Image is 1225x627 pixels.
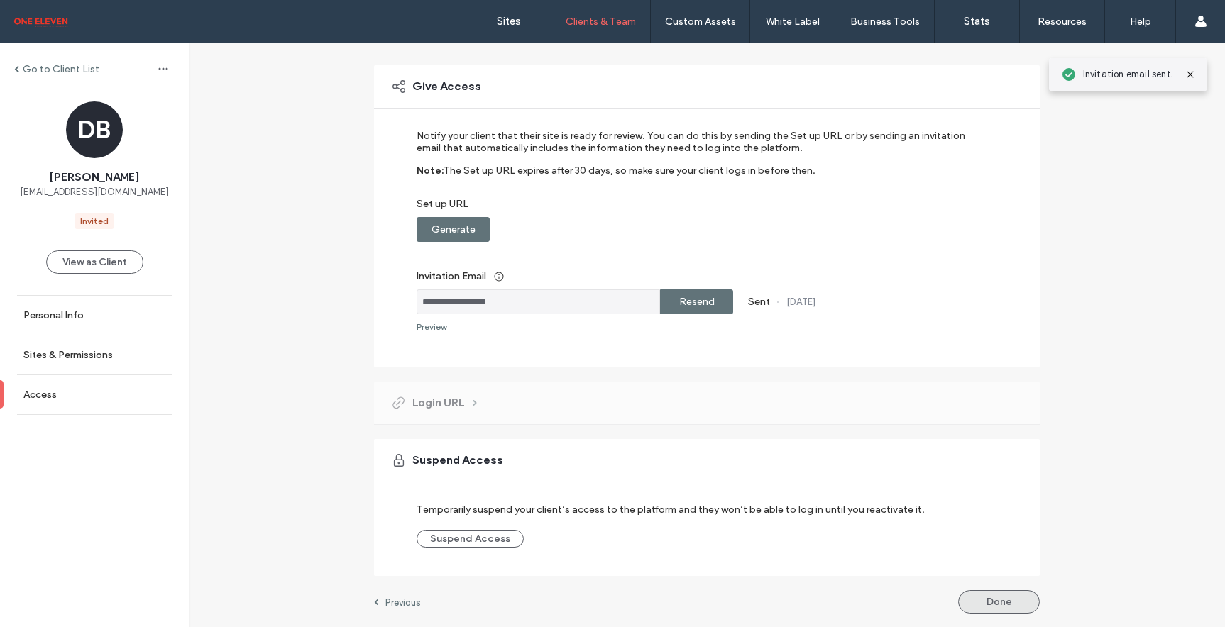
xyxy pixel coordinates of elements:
label: Temporarily suspend your client’s access to the platform and they won’t be able to log in until y... [417,496,925,523]
label: Sites & Permissions [23,349,113,361]
button: View as Client [46,250,143,274]
label: Set up URL [417,198,978,217]
label: Access [23,389,57,401]
label: Sites [497,15,521,28]
button: Done [958,590,1040,614]
label: [DATE] [786,296,815,307]
div: Invited [80,215,109,228]
span: Invitation email sent. [1083,67,1173,82]
label: Business Tools [850,16,920,28]
label: Note: [417,165,444,198]
label: The Set up URL expires after 30 days, so make sure your client logs in before then. [444,165,815,198]
label: Invitation Email [417,263,978,289]
span: Login URL [412,395,464,411]
a: Previous [374,597,421,608]
label: Resources [1038,16,1087,28]
div: Preview [417,321,446,332]
span: [PERSON_NAME] [50,170,139,185]
label: Custom Assets [665,16,736,28]
label: Go to Client List [23,63,99,75]
button: Suspend Access [417,530,524,548]
span: Help [33,10,62,23]
label: Previous [385,597,421,608]
label: Notify your client that their site is ready for review. You can do this by sending the Set up URL... [417,130,978,165]
div: DB [66,101,123,158]
label: Generate [432,216,476,243]
label: Stats [964,15,990,28]
span: Give Access [412,79,481,94]
label: Help [1130,16,1151,28]
label: White Label [766,16,820,28]
label: Resend [679,289,715,315]
label: Personal Info [23,309,84,321]
label: Sent [748,296,770,308]
span: [EMAIL_ADDRESS][DOMAIN_NAME] [20,185,169,199]
label: Clients & Team [566,16,636,28]
span: Suspend Access [412,453,503,468]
